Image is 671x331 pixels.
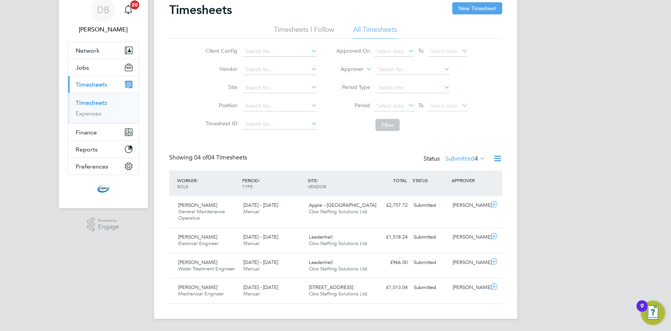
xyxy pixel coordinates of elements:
[240,173,306,193] div: PERIOD
[309,202,376,208] span: Apple - [GEOGRAPHIC_DATA]
[353,25,397,39] li: All Timesheets
[309,259,333,265] span: Leadenhall
[309,234,333,240] span: Leadenhall
[309,208,367,215] span: Cbw Staffing Solutions Ltd
[178,234,217,240] span: [PERSON_NAME]
[317,177,318,183] span: /
[243,64,317,75] input: Search for...
[68,158,139,175] button: Preferences
[175,173,241,193] div: WORKER
[475,155,478,162] span: 4
[194,154,208,161] span: 04 of
[423,154,487,164] div: Status
[203,47,237,54] label: Client Config
[97,183,109,195] img: cbwstaffingsolutions-logo-retina.png
[243,101,317,111] input: Search for...
[243,83,317,93] input: Search for...
[203,66,237,72] label: Vendor
[430,102,457,109] span: Select date
[76,163,108,170] span: Preferences
[243,202,278,208] span: [DATE] - [DATE]
[450,281,489,294] div: [PERSON_NAME]
[309,240,367,247] span: Cbw Staffing Solutions Ltd
[411,231,450,244] div: Submitted
[416,46,426,56] span: To
[371,231,411,244] div: £1,518.24
[203,120,237,127] label: Timesheet ID
[375,64,450,75] input: Search for...
[309,284,353,290] span: [STREET_ADDRESS]
[411,281,450,294] div: Submitted
[130,0,139,9] span: 20
[411,173,450,187] div: STATUS
[371,256,411,269] div: £966.00
[336,102,370,109] label: Period
[178,284,217,290] span: [PERSON_NAME]
[68,141,139,158] button: Reports
[178,265,235,272] span: Water Treatment Engineer
[243,259,278,265] span: [DATE] - [DATE]
[242,183,253,189] span: TYPE
[411,256,450,269] div: Submitted
[450,199,489,212] div: [PERSON_NAME]
[308,183,326,189] span: VENDOR
[430,48,457,55] span: Select date
[445,155,486,162] label: Submitted
[68,183,139,195] a: Go to home page
[411,199,450,212] div: Submitted
[243,119,317,130] input: Search for...
[76,129,97,136] span: Finance
[76,146,98,153] span: Reports
[203,84,237,91] label: Site
[194,154,247,161] span: 04 Timesheets
[178,202,217,208] span: [PERSON_NAME]
[97,5,109,15] span: DB
[243,234,278,240] span: [DATE] - [DATE]
[243,208,260,215] span: Manual
[76,64,89,71] span: Jobs
[76,99,107,106] a: Timesheets
[641,301,665,325] button: Open Resource Center, 9 new notifications
[243,290,260,297] span: Manual
[450,231,489,244] div: [PERSON_NAME]
[68,124,139,141] button: Finance
[274,25,334,39] li: Timesheets I Follow
[330,66,364,73] label: Approver
[76,81,107,88] span: Timesheets
[243,240,260,247] span: Manual
[450,173,489,187] div: APPROVER
[177,183,188,189] span: ROLE
[416,100,426,110] span: To
[178,240,218,247] span: Electrical Engineer
[452,2,502,14] button: New Timesheet
[98,224,119,230] span: Engage
[76,110,101,117] a: Expenses
[243,265,260,272] span: Manual
[203,102,237,109] label: Position
[377,102,404,109] span: Select date
[336,84,370,91] label: Period Type
[178,208,225,221] span: General Maintenance Operative
[450,256,489,269] div: [PERSON_NAME]
[371,199,411,212] div: £2,757.72
[375,83,450,93] input: Select one
[178,259,217,265] span: [PERSON_NAME]
[243,46,317,57] input: Search for...
[68,25,139,34] span: Daniel Barber
[169,154,249,162] div: Showing
[76,47,100,54] span: Network
[178,290,224,297] span: Mechanical Engineer
[336,47,370,54] label: Approved On
[98,217,119,224] span: Powered by
[68,59,139,76] button: Jobs
[375,119,400,131] button: Filter
[169,2,232,17] h2: Timesheets
[309,290,367,297] span: Cbw Staffing Solutions Ltd
[258,177,260,183] span: /
[371,281,411,294] div: £1,013.04
[243,284,278,290] span: [DATE] - [DATE]
[640,306,644,316] div: 9
[377,48,404,55] span: Select date
[87,217,119,232] a: Powered byEngage
[68,93,139,123] div: Timesheets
